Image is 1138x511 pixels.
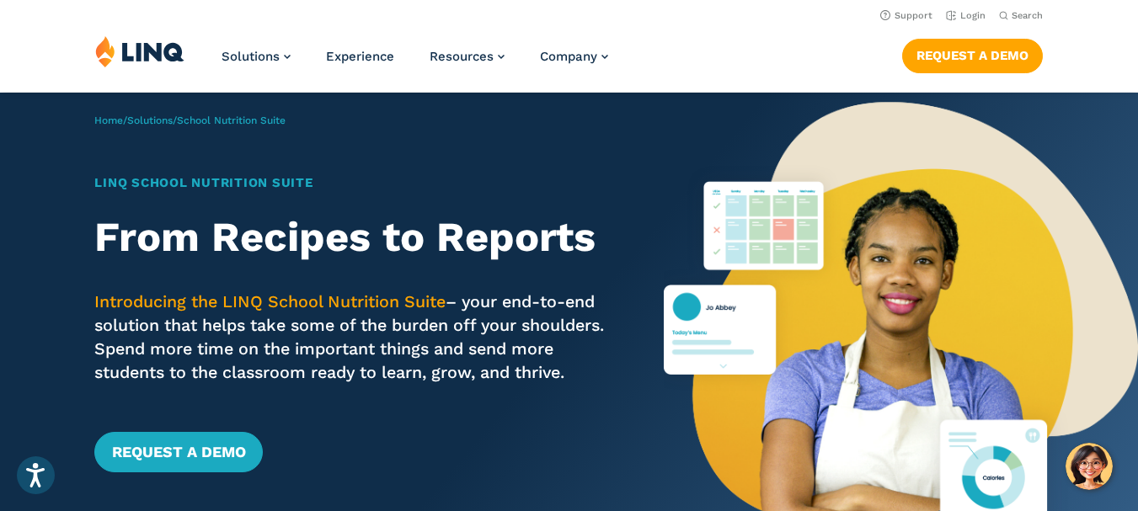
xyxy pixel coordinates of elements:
[94,214,617,261] h2: From Recipes to Reports
[540,49,597,64] span: Company
[540,49,608,64] a: Company
[177,114,286,126] span: School Nutrition Suite
[94,290,617,386] p: – your end-to-end solution that helps take some of the burden off your shoulders. Spend more time...
[1066,443,1113,490] button: Hello, have a question? Let’s chat.
[94,114,286,126] span: / /
[94,114,123,126] a: Home
[1012,10,1043,21] span: Search
[95,35,184,67] img: LINQ | K‑12 Software
[902,35,1043,72] nav: Button Navigation
[94,292,446,311] span: Introducing the LINQ School Nutrition Suite
[880,10,932,21] a: Support
[222,49,291,64] a: Solutions
[430,49,505,64] a: Resources
[946,10,986,21] a: Login
[127,114,173,126] a: Solutions
[999,9,1043,22] button: Open Search Bar
[94,432,262,472] a: Request a Demo
[430,49,494,64] span: Resources
[902,39,1043,72] a: Request a Demo
[222,49,280,64] span: Solutions
[222,35,608,91] nav: Primary Navigation
[94,173,617,193] h1: LINQ School Nutrition Suite
[326,49,394,64] a: Experience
